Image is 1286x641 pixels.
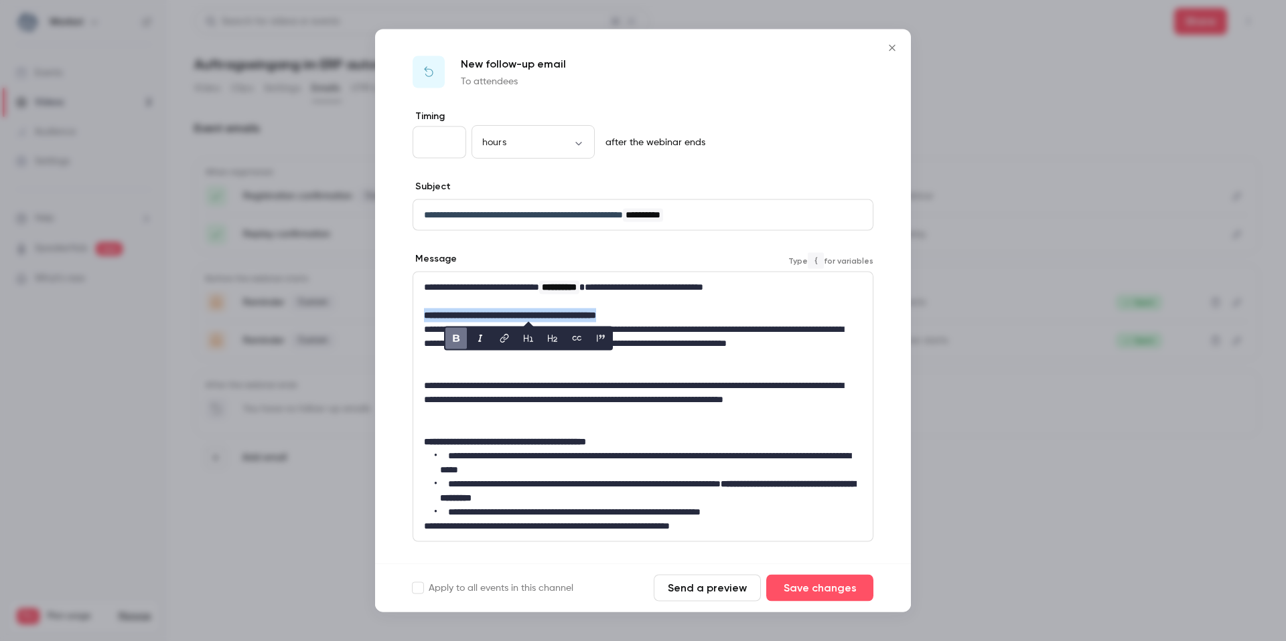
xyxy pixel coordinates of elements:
label: Message [413,252,457,266]
button: bold [445,328,467,349]
div: editor [413,200,873,230]
button: Save changes [766,575,873,602]
button: italic [470,328,491,349]
button: Send a preview [654,575,761,602]
span: Type for variables [788,252,873,268]
button: link [494,328,515,349]
label: Subject [413,180,451,193]
p: after the webinar ends [600,136,705,149]
button: Close [879,35,906,62]
label: Apply to all events in this channel [413,581,573,595]
div: hours [472,135,595,149]
div: editor [413,272,873,541]
code: { [808,252,824,268]
button: blockquote [590,328,612,349]
label: Timing [413,110,873,123]
p: To attendees [461,75,566,88]
p: New follow-up email [461,56,566,72]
